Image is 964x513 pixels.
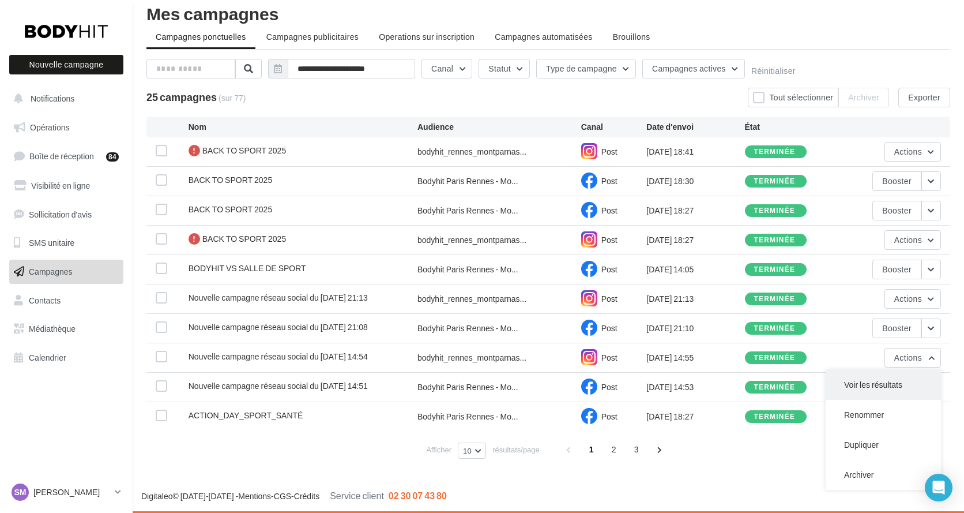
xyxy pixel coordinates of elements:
a: SMS unitaire [7,231,126,255]
div: [DATE] 14:55 [646,352,744,364]
a: Calendrier [7,346,126,370]
span: bodyhit_rennes_montparnas... [417,146,526,158]
span: Visibilité en ligne [31,181,90,190]
span: Post [601,382,617,392]
span: Brouillons [613,32,650,42]
span: Actions [894,235,922,245]
span: Service client [330,490,384,501]
a: SM [PERSON_NAME] [9,481,123,503]
div: terminée [754,413,796,421]
span: Bodyhit Paris Rennes - Mo... [417,411,518,422]
button: Campagnes actives [642,59,745,78]
span: Campagnes [29,267,73,276]
div: Nom [189,121,417,133]
span: 1 [582,440,601,459]
span: résultats/page [492,444,540,455]
span: bodyhit_rennes_montparnas... [417,352,526,364]
div: Open Intercom Messenger [925,474,952,501]
div: [DATE] 14:05 [646,264,744,275]
div: terminée [754,148,796,156]
span: Post [601,235,617,245]
span: Actions [894,294,922,304]
span: Campagnes actives [652,63,726,73]
div: [DATE] 18:27 [646,234,744,246]
button: Canal [421,59,472,78]
span: 2 [605,440,623,459]
span: Nouvelle campagne réseau social du 06-07-2025 14:54 [189,351,368,361]
div: Audience [417,121,581,133]
button: 10 [458,443,486,459]
span: Notifications [31,93,74,103]
p: [PERSON_NAME] [33,486,110,498]
span: Actions [894,353,922,362]
span: 3 [627,440,646,459]
div: terminée [754,295,796,303]
button: Notifications [7,87,121,111]
span: Nouvelle campagne réseau social du 06-07-2025 14:51 [189,381,368,391]
button: Nouvelle campagne [9,55,123,74]
a: Opérations [7,115,126,140]
a: CGS [274,491,291,501]
span: Campagnes automatisées [495,32,592,42]
span: ACTION_DAY_SPORT_SANTÉ [189,410,303,420]
span: BACK TO SPORT 2025 [202,145,286,155]
span: Médiathèque [29,324,76,334]
span: Sollicitation d'avis [29,209,92,219]
button: Exporter [898,88,950,107]
div: [DATE] 21:13 [646,293,744,305]
button: Booster [872,171,921,191]
a: Visibilité en ligne [7,174,126,198]
span: Bodyhit Paris Rennes - Mo... [417,323,518,334]
span: bodyhit_rennes_montparnas... [417,293,526,305]
span: Post [601,147,617,156]
span: Bodyhit Paris Rennes - Mo... [417,175,518,187]
span: Calendrier [29,353,66,362]
div: Mes campagnes [146,5,950,22]
div: terminée [754,237,796,244]
div: terminée [754,266,796,274]
span: Opérations [30,122,69,132]
button: Tout sélectionner [748,88,838,107]
button: Type de campagne [536,59,636,78]
div: 84 [106,152,119,162]
button: Réinitialiser [751,66,796,76]
div: [DATE] 21:10 [646,323,744,334]
span: Bodyhit Paris Rennes - Mo... [417,264,518,275]
div: Date d'envoi [646,121,744,133]
a: Mentions [238,491,271,501]
span: Boîte de réception [29,151,94,161]
span: Post [601,353,617,362]
div: État [745,121,843,133]
span: Post [601,411,617,421]
button: Voir les résultats [826,370,941,400]
span: Afficher [426,444,451,455]
div: terminée [754,207,796,215]
div: [DATE] 18:30 [646,175,744,187]
span: Post [601,294,617,304]
span: Operations sur inscription [379,32,475,42]
a: Sollicitation d'avis [7,203,126,227]
span: BACK TO SPORT 2025 [189,175,272,185]
div: [DATE] 14:53 [646,381,744,393]
a: Médiathèque [7,317,126,341]
span: bodyhit_rennes_montparnas... [417,234,526,246]
a: Digitaleo [141,491,172,501]
button: Statut [479,59,530,78]
a: Crédits [294,491,319,501]
button: Actions [884,348,941,368]
button: Actions [884,230,941,250]
span: © [DATE]-[DATE] - - - [141,491,447,501]
button: Renommer [826,400,941,430]
span: Contacts [29,295,61,305]
div: Canal [581,121,647,133]
span: Post [601,264,617,274]
div: terminée [754,354,796,362]
span: Bodyhit Paris Rennes - Mo... [417,205,518,216]
span: Nouvelle campagne réseau social du 20-07-2025 21:13 [189,293,368,302]
span: 10 [463,446,472,455]
div: [DATE] 18:41 [646,146,744,158]
div: [DATE] 18:27 [646,411,744,422]
span: Post [601,205,617,215]
div: terminée [754,384,796,391]
button: Dupliquer [826,430,941,460]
